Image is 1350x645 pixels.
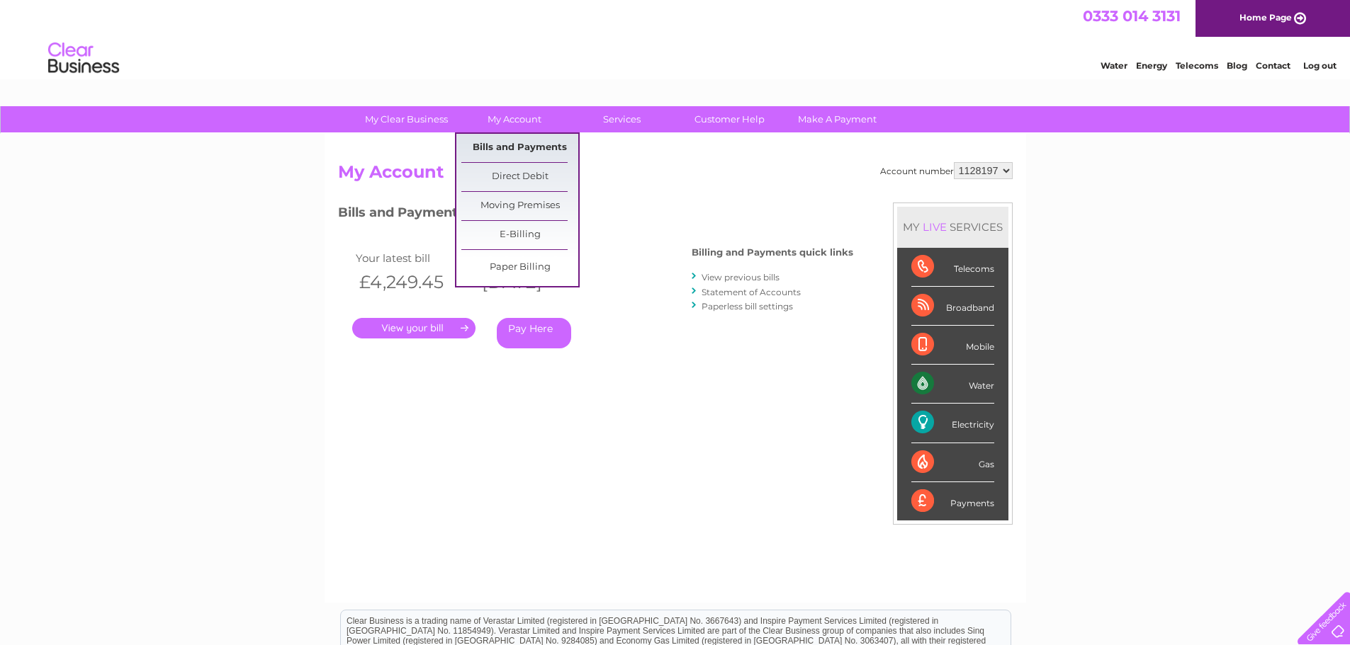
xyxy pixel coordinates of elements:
[911,365,994,404] div: Water
[920,220,950,234] div: LIVE
[47,37,120,80] img: logo.png
[461,253,578,282] a: Paper Billing
[352,318,476,338] a: .
[1303,60,1337,71] a: Log out
[911,404,994,443] div: Electricity
[341,8,1011,69] div: Clear Business is a trading name of Verastar Limited (registered in [GEOGRAPHIC_DATA] No. 3667643...
[1256,60,1290,71] a: Contact
[702,301,793,312] a: Paperless bill settings
[1083,7,1181,25] a: 0333 014 3131
[1176,60,1218,71] a: Telecoms
[461,221,578,249] a: E-Billing
[352,268,476,297] th: £4,249.45
[348,106,465,132] a: My Clear Business
[338,162,1013,189] h2: My Account
[779,106,896,132] a: Make A Payment
[461,163,578,191] a: Direct Debit
[461,134,578,162] a: Bills and Payments
[352,249,476,268] td: Your latest bill
[897,207,1008,247] div: MY SERVICES
[1136,60,1167,71] a: Energy
[911,287,994,326] div: Broadband
[911,482,994,520] div: Payments
[911,326,994,365] div: Mobile
[911,248,994,287] div: Telecoms
[880,162,1013,179] div: Account number
[461,192,578,220] a: Moving Premises
[563,106,680,132] a: Services
[1101,60,1127,71] a: Water
[338,202,853,227] h3: Bills and Payments
[702,287,801,297] a: Statement of Accounts
[497,318,571,348] a: Pay Here
[456,106,573,132] a: My Account
[702,272,780,282] a: View previous bills
[911,443,994,482] div: Gas
[692,247,853,258] h4: Billing and Payments quick links
[1227,60,1247,71] a: Blog
[671,106,788,132] a: Customer Help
